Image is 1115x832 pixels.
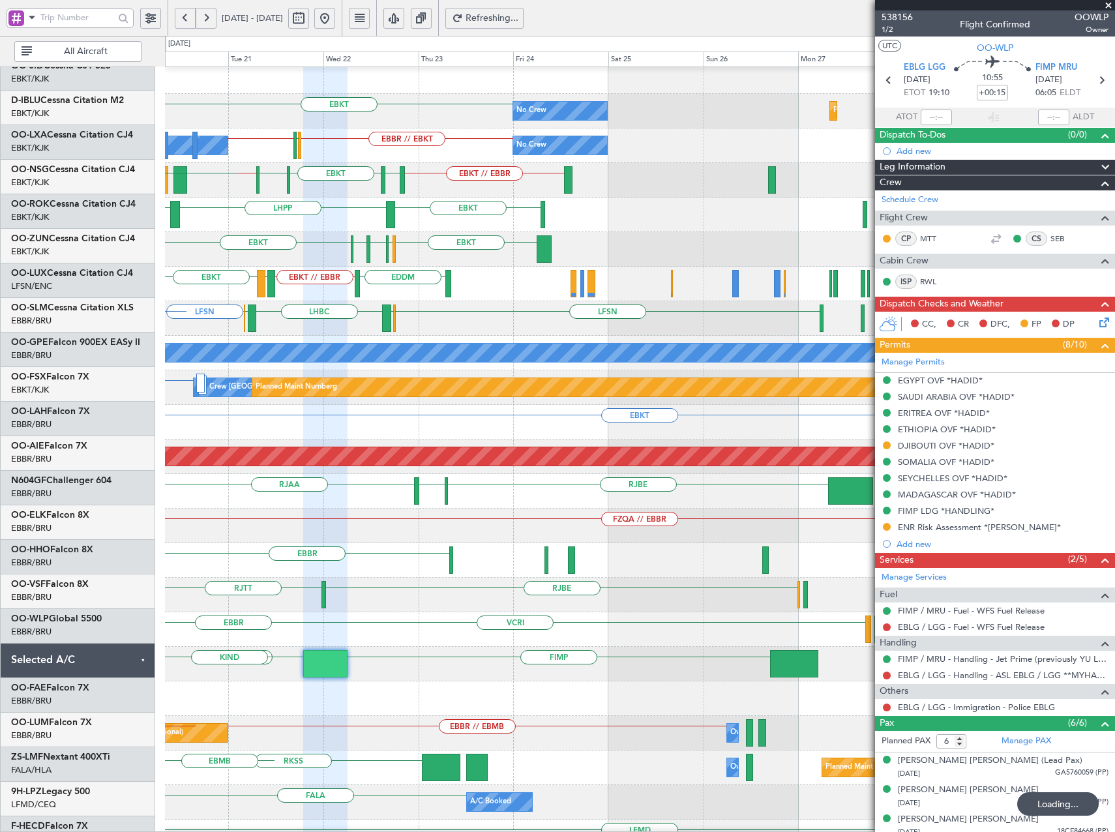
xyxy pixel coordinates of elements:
[11,557,52,569] a: EBBR/BRU
[898,670,1108,681] a: EBLG / LGG - Handling - ASL EBLG / LGG **MYHANDLING**
[11,822,45,831] span: F-HECD
[11,764,52,776] a: FALA/HLA
[11,211,49,223] a: EBKT/KJK
[920,276,949,288] a: RWL
[11,752,43,762] span: ZS-LMF
[882,10,913,24] span: 538156
[882,735,930,748] label: Planned PAX
[513,52,608,67] div: Fri 24
[11,246,49,258] a: EBKT/KJK
[1017,792,1099,816] div: Loading...
[882,24,913,35] span: 1/2
[445,8,524,29] button: Refreshing...
[898,505,994,516] div: FIMP LDG *HANDLING*
[898,424,996,435] div: ETHIOPIA OVF *HADID*
[11,419,52,430] a: EBBR/BRU
[11,545,93,554] a: OO-HHOFalcon 8X
[880,587,897,602] span: Fuel
[11,683,46,692] span: OO-FAE
[898,408,990,419] div: ERITREA OVF *HADID*
[990,318,1010,331] span: DFC,
[898,522,1061,533] div: ENR Risk Assessment *[PERSON_NAME]*
[11,165,49,174] span: OO-NSG
[11,695,52,707] a: EBBR/BRU
[929,87,949,100] span: 19:10
[11,476,46,485] span: N604GF
[922,318,936,331] span: CC,
[11,476,111,485] a: N604GFChallenger 604
[11,315,52,327] a: EBBR/BRU
[898,375,983,386] div: EGYPT OVF *HADID*
[11,142,49,154] a: EBKT/KJK
[40,8,114,27] input: Trip Number
[11,730,52,741] a: EBBR/BRU
[880,254,929,269] span: Cabin Crew
[977,41,1013,55] span: OO-WLP
[11,200,50,209] span: OO-ROK
[898,813,1039,826] div: [PERSON_NAME] [PERSON_NAME]
[1075,24,1108,35] span: Owner
[1063,338,1087,351] span: (8/10)
[882,571,947,584] a: Manage Services
[1035,61,1077,74] span: FIMP MRU
[897,539,1108,550] div: Add new
[11,614,102,623] a: OO-WLPGlobal 5500
[11,349,52,361] a: EBBR/BRU
[880,297,1003,312] span: Dispatch Checks and Weather
[898,653,1108,664] a: FIMP / MRU - Handling - Jet Prime (previously YU Lounge)) Ltd FIMP / MRU
[920,233,949,245] a: MTT
[11,234,49,243] span: OO-ZUN
[960,18,1030,31] div: Flight Confirmed
[11,96,40,105] span: D-IBLU
[904,74,930,87] span: [DATE]
[14,41,141,62] button: All Aircraft
[11,591,52,603] a: EBBR/BRU
[11,303,48,312] span: OO-SLM
[11,799,56,810] a: LFMD/CEQ
[11,580,89,589] a: OO-VSFFalcon 8X
[1060,87,1080,100] span: ELDT
[898,754,1082,767] div: [PERSON_NAME] [PERSON_NAME] (Lead Pax)
[904,61,945,74] span: EBLG LGG
[1032,318,1041,331] span: FP
[11,752,110,762] a: ZS-LMFNextant 400XTi
[1035,74,1062,87] span: [DATE]
[798,52,893,67] div: Mon 27
[11,614,49,623] span: OO-WLP
[11,545,50,554] span: OO-HHO
[323,52,419,67] div: Wed 22
[898,489,1016,500] div: MADAGASCAR OVF *HADID*
[11,200,136,209] a: OO-ROKCessna Citation CJ4
[11,73,49,85] a: EBKT/KJK
[11,407,90,416] a: OO-LAHFalcon 7X
[256,378,337,397] div: Planned Maint Nurnberg
[1026,231,1047,246] div: CS
[730,723,819,743] div: Owner Melsbroek Air Base
[11,441,44,451] span: OO-AIE
[1063,318,1075,331] span: DP
[11,453,52,465] a: EBBR/BRU
[516,136,546,155] div: No Crew
[11,580,46,589] span: OO-VSF
[880,553,914,568] span: Services
[1050,233,1080,245] a: SEB
[1055,767,1108,779] span: GA5760059 (PP)
[898,473,1007,484] div: SEYCHELLES OVF *HADID*
[880,160,945,175] span: Leg Information
[880,636,917,651] span: Handling
[11,511,46,520] span: OO-ELK
[1068,128,1087,141] span: (0/0)
[898,621,1045,632] a: EBLG / LGG - Fuel - WFS Fuel Release
[921,110,952,125] input: --:--
[825,758,977,777] div: Planned Maint Kortrijk-[GEOGRAPHIC_DATA]
[11,822,88,831] a: F-HECDFalcon 7X
[11,787,42,796] span: 9H-LPZ
[11,718,49,727] span: OO-LUM
[11,372,89,381] a: OO-FSXFalcon 7X
[880,716,894,731] span: Pax
[11,234,135,243] a: OO-ZUNCessna Citation CJ4
[880,211,928,226] span: Flight Crew
[11,488,52,499] a: EBBR/BRU
[11,372,46,381] span: OO-FSX
[1035,87,1056,100] span: 06:05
